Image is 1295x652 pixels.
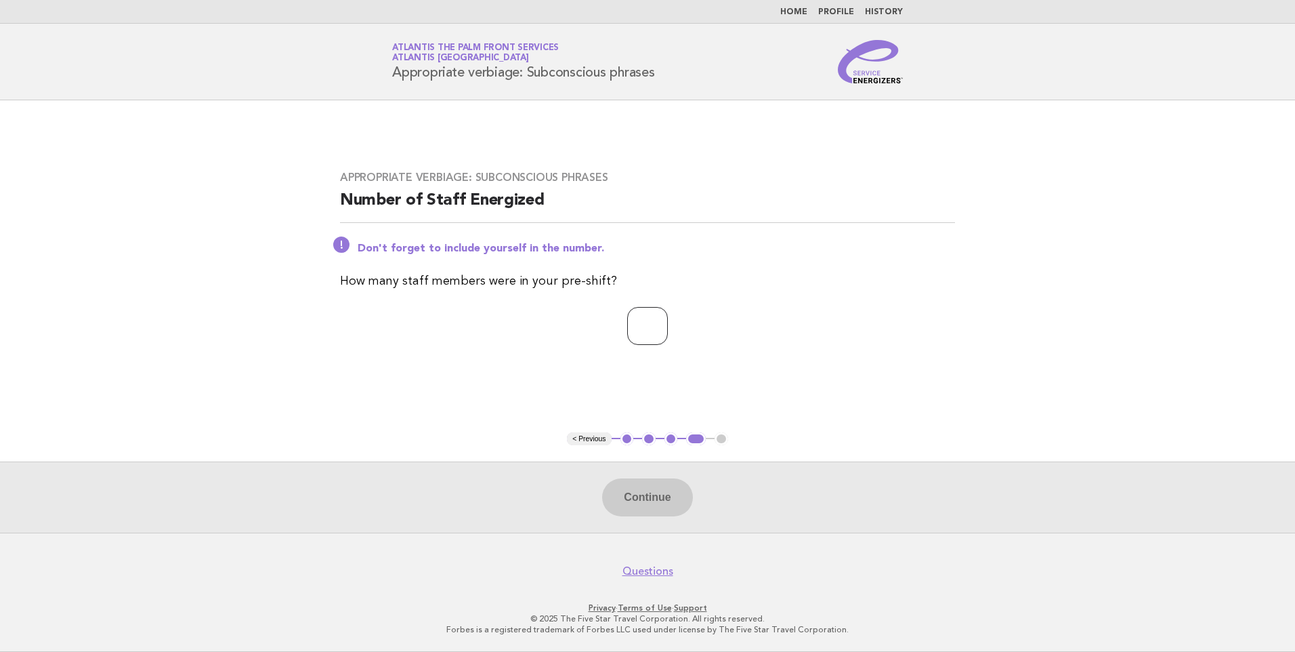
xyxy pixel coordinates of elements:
[392,44,655,79] h1: Appropriate verbiage: Subconscious phrases
[664,432,678,446] button: 3
[567,432,611,446] button: < Previous
[818,8,854,16] a: Profile
[233,603,1062,613] p: · ·
[589,603,616,613] a: Privacy
[358,242,955,256] p: Don't forget to include yourself in the number.
[838,40,903,83] img: Service Energizers
[392,54,529,63] span: Atlantis [GEOGRAPHIC_DATA]
[686,432,706,446] button: 4
[780,8,807,16] a: Home
[620,432,634,446] button: 1
[340,171,955,184] h3: Appropriate verbiage: Subconscious phrases
[233,613,1062,624] p: © 2025 The Five Star Travel Corporation. All rights reserved.
[618,603,672,613] a: Terms of Use
[340,190,955,223] h2: Number of Staff Energized
[392,43,559,62] a: Atlantis The Palm Front ServicesAtlantis [GEOGRAPHIC_DATA]
[865,8,903,16] a: History
[622,565,673,578] a: Questions
[642,432,656,446] button: 2
[674,603,707,613] a: Support
[233,624,1062,635] p: Forbes is a registered trademark of Forbes LLC used under license by The Five Star Travel Corpora...
[340,272,955,291] p: How many staff members were in your pre-shift?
